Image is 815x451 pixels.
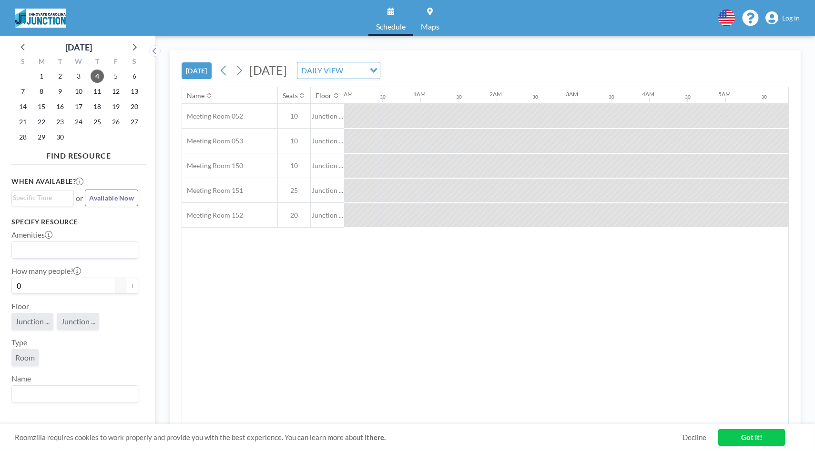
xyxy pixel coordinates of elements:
div: S [125,56,143,69]
div: Floor [316,91,332,100]
span: 20 [278,211,310,220]
div: Search for option [12,386,138,402]
span: Tuesday, September 16, 2025 [53,100,67,113]
span: Friday, September 5, 2025 [109,70,122,83]
div: S [14,56,32,69]
input: Search for option [13,244,132,256]
span: Log in [782,14,800,22]
span: Wednesday, September 17, 2025 [72,100,85,113]
span: Sunday, September 28, 2025 [16,130,30,144]
span: [DATE] [249,63,287,77]
span: Saturday, September 13, 2025 [128,85,141,98]
span: Saturday, September 27, 2025 [128,115,141,129]
div: Search for option [297,62,380,79]
span: Friday, September 12, 2025 [109,85,122,98]
span: Junction ... [61,317,95,326]
div: [DATE] [65,40,92,54]
div: 30 [609,94,614,100]
span: Sunday, September 14, 2025 [16,100,30,113]
h3: Specify resource [11,218,138,226]
div: F [106,56,125,69]
span: Wednesday, September 3, 2025 [72,70,85,83]
span: Saturday, September 20, 2025 [128,100,141,113]
a: Got it! [718,429,785,446]
span: 10 [278,112,310,120]
span: Thursday, September 18, 2025 [91,100,104,113]
span: Maps [421,23,439,30]
label: How many people? [11,266,81,276]
button: Available Now [85,190,138,206]
div: 1AM [413,90,426,98]
span: Friday, September 26, 2025 [109,115,122,129]
a: Log in [765,11,800,25]
span: Meeting Room 053 [182,137,243,145]
span: Meeting Room 150 [182,161,243,170]
span: Thursday, September 4, 2025 [91,70,104,83]
span: Tuesday, September 30, 2025 [53,130,67,144]
span: Junction ... [311,112,344,120]
span: Junction ... [15,317,50,326]
span: Monday, September 15, 2025 [35,100,48,113]
img: organization-logo [15,9,66,28]
div: 30 [532,94,538,100]
span: Wednesday, September 24, 2025 [72,115,85,129]
span: Monday, September 22, 2025 [35,115,48,129]
span: Monday, September 1, 2025 [35,70,48,83]
span: Wednesday, September 10, 2025 [72,85,85,98]
span: 25 [278,186,310,195]
input: Search for option [13,388,132,400]
span: Tuesday, September 2, 2025 [53,70,67,83]
div: 3AM [566,90,578,98]
button: + [127,278,138,294]
div: 30 [456,94,462,100]
span: Thursday, September 11, 2025 [91,85,104,98]
label: Floor [11,301,29,311]
div: 30 [685,94,691,100]
span: Meeting Room 151 [182,186,243,195]
span: Meeting Room 052 [182,112,243,120]
span: Sunday, September 21, 2025 [16,115,30,129]
div: Seats [283,91,298,100]
span: Tuesday, September 9, 2025 [53,85,67,98]
span: Saturday, September 6, 2025 [128,70,141,83]
span: 10 [278,137,310,145]
h4: FIND RESOURCE [11,147,146,160]
span: Junction ... [311,186,344,195]
div: 12AM [337,90,353,98]
div: M [32,56,51,69]
label: Name [11,374,31,383]
div: Name [187,91,204,100]
button: [DATE] [182,62,212,79]
span: DAILY VIEW [299,64,345,77]
span: Friday, September 19, 2025 [109,100,122,113]
span: Monday, September 8, 2025 [35,85,48,98]
span: 10 [278,161,310,170]
span: or [76,193,83,203]
span: Junction ... [311,137,344,145]
a: here. [369,433,386,441]
button: - [115,278,127,294]
div: 30 [380,94,386,100]
div: W [70,56,88,69]
a: Decline [683,433,706,442]
span: Roomzilla requires cookies to work properly and provide you with the best experience. You can lea... [15,433,683,442]
span: Thursday, September 25, 2025 [91,115,104,129]
span: Monday, September 29, 2025 [35,130,48,144]
span: Junction ... [311,161,344,170]
span: Meeting Room 152 [182,211,243,220]
label: Type [11,338,27,347]
span: Schedule [376,23,406,30]
span: Sunday, September 7, 2025 [16,85,30,98]
div: 30 [761,94,767,100]
div: 4AM [642,90,654,98]
div: T [88,56,106,69]
input: Search for option [13,192,68,203]
div: 2AM [489,90,502,98]
div: T [51,56,70,69]
div: Search for option [12,190,73,205]
span: Tuesday, September 23, 2025 [53,115,67,129]
div: Search for option [12,242,138,258]
span: Junction ... [311,211,344,220]
label: Amenities [11,230,52,240]
span: Room [15,353,35,362]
